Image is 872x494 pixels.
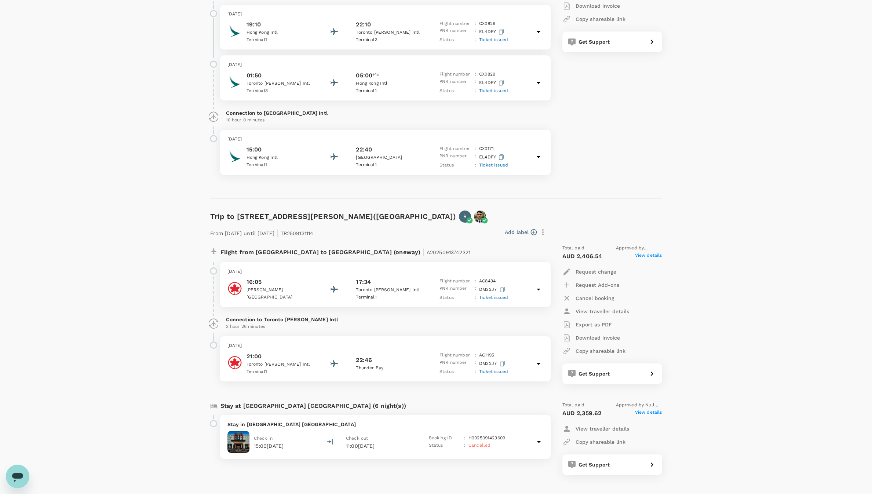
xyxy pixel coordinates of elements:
[356,145,372,154] p: 22:40
[439,20,472,28] p: Flight number
[576,15,625,23] p: Copy shareable link
[463,213,467,220] p: R
[346,436,368,441] span: Check out
[227,421,543,428] p: Stay in [GEOGRAPHIC_DATA] [GEOGRAPHIC_DATA]
[468,443,490,448] span: Cancelled
[475,368,476,376] p: :
[439,162,472,169] p: Status
[579,371,610,377] span: Get Support
[226,117,545,124] p: 10 hour 0 minutes
[227,342,543,350] p: [DATE]
[439,145,472,153] p: Flight number
[247,145,313,154] p: 15:00
[247,368,313,376] p: Terminal 1
[356,278,371,286] p: 17:34
[576,294,614,302] p: Cancel booking
[356,161,422,169] p: Terminal 1
[562,265,616,278] button: Request change
[356,36,422,44] p: Terminal 3
[562,12,625,26] button: Copy shareable link
[562,278,619,292] button: Request Add-ons
[429,442,461,449] p: Status
[562,402,585,409] span: Total paid
[479,295,508,300] span: Ticket issued
[576,308,629,315] p: View traveller details
[475,294,476,301] p: :
[247,154,313,161] p: Hong Kong Intl
[227,281,242,296] img: Air Canada
[475,27,476,36] p: :
[276,228,278,238] span: |
[227,23,242,38] img: Cathay Pacific Airways
[427,249,470,255] span: A20250913742321
[226,316,545,323] p: Connection to Toronto [PERSON_NAME] Intl
[356,29,422,36] p: Toronto [PERSON_NAME] Intl
[6,465,29,488] iframe: Button to launch messaging window
[479,78,506,87] p: EL4DFY
[439,153,472,162] p: PNR number
[210,226,314,239] p: From [DATE] until [DATE] TR2509131114
[372,71,380,80] span: +1d
[356,154,422,161] p: [GEOGRAPHIC_DATA]
[576,438,625,446] p: Copy shareable link
[475,278,476,285] p: :
[579,39,610,45] span: Get Support
[439,71,472,78] p: Flight number
[479,37,508,42] span: Ticket issued
[479,369,508,374] span: Ticket issued
[227,355,242,370] img: Air Canada
[479,153,506,162] p: EL4DFY
[562,305,629,318] button: View traveller details
[356,71,372,80] p: 05:00
[616,245,662,252] span: Approved by
[464,442,466,449] p: :
[576,268,616,275] p: Request change
[227,11,543,18] p: [DATE]
[479,88,508,93] span: Ticket issued
[356,286,422,294] p: Toronto [PERSON_NAME] Intl
[562,318,612,331] button: Export as PDF
[247,361,313,368] p: Toronto [PERSON_NAME] Intl
[247,286,313,301] p: [PERSON_NAME] [GEOGRAPHIC_DATA]
[439,27,472,36] p: PNR number
[464,435,466,442] p: :
[210,211,456,222] h6: Trip to [STREET_ADDRESS][PERSON_NAME]([GEOGRAPHIC_DATA])
[475,145,476,153] p: :
[247,87,313,95] p: Terminal 3
[479,359,507,368] p: DM32J7
[254,442,284,450] p: 15:00[DATE]
[475,20,476,28] p: :
[474,211,486,223] img: avatar-673d91e4a1763.jpeg
[562,245,585,252] span: Total paid
[439,285,472,294] p: PNR number
[576,2,620,10] p: Download invoice
[346,442,416,450] p: 11:00[DATE]
[356,20,371,29] p: 22:10
[475,285,476,294] p: :
[439,278,472,285] p: Flight number
[227,431,249,453] img: Hampton Inn Stes Thunder Bay
[247,161,313,169] p: Terminal 1
[576,347,625,355] p: Copy shareable link
[439,352,472,359] p: Flight number
[247,36,313,44] p: Terminal 1
[227,149,242,164] img: Cathay Pacific Airways
[562,344,625,358] button: Copy shareable link
[439,87,472,95] p: Status
[254,436,273,441] span: Check in
[356,356,372,365] p: 22:46
[226,109,545,117] p: Connection to [GEOGRAPHIC_DATA] Intl
[475,153,476,162] p: :
[220,402,406,410] p: Stay at [GEOGRAPHIC_DATA] [GEOGRAPHIC_DATA] (6 night(s))
[475,78,476,87] p: :
[475,359,476,368] p: :
[479,278,496,285] p: AC 8434
[226,323,545,330] p: 3 hour 26 minutes
[429,435,461,442] p: Booking ID
[247,71,313,80] p: 01:50
[479,27,506,36] p: EL4DFY
[247,29,313,36] p: Hong Kong Intl
[356,365,422,372] p: Thunder Bay
[479,285,507,294] p: DM32J7
[475,162,476,169] p: :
